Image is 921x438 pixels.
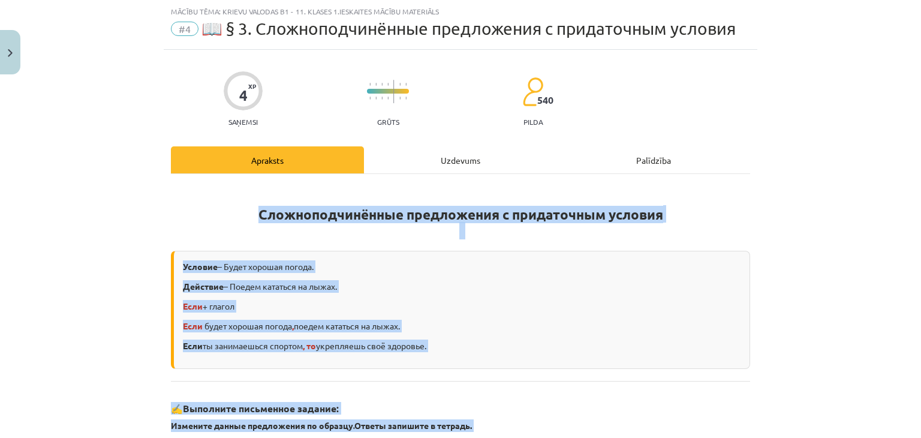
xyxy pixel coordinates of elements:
[171,394,750,416] h3: ✍️
[224,118,263,126] p: Saņemsi
[292,320,294,331] b: ,
[306,340,316,351] b: то
[364,146,557,173] div: Uzdevums
[171,7,750,16] div: Mācību tēma: Krievu valodas b1 - 11. klases 1.ieskaites mācību materiāls
[354,420,472,431] strong: Ответы запишите в тетрадь.
[303,340,305,351] b: ,
[248,83,256,89] span: XP
[183,301,203,311] b: Если
[171,22,198,36] span: #4
[369,83,371,86] img: icon-short-line-57e1e144782c952c97e751825c79c345078a6d821885a25fce030b3d8c18986b.svg
[399,97,401,100] img: icon-short-line-57e1e144782c952c97e751825c79c345078a6d821885a25fce030b3d8c18986b.svg
[171,420,354,431] b: Измените данные предложения по образцу.
[522,77,543,107] img: students-c634bb4e5e11cddfef0936a35e636f08e4e9abd3cc4e673bd6f9a4125e45ecb1.svg
[8,49,13,57] img: icon-close-lesson-0947bae3869378f0d4975bcd49f059093ad1ed9edebbc8119c70593378902aed.svg
[387,83,389,86] img: icon-short-line-57e1e144782c952c97e751825c79c345078a6d821885a25fce030b3d8c18986b.svg
[381,83,383,86] img: icon-short-line-57e1e144782c952c97e751825c79c345078a6d821885a25fce030b3d8c18986b.svg
[183,402,339,415] strong: Выполните письменное задание:
[557,146,750,173] div: Palīdzība
[183,300,741,313] p: + глагол
[375,83,377,86] img: icon-short-line-57e1e144782c952c97e751825c79c345078a6d821885a25fce030b3d8c18986b.svg
[183,320,741,332] p: будет хорошая погода поедем кататься на лыжах.
[377,118,399,126] p: Grūts
[369,97,371,100] img: icon-short-line-57e1e144782c952c97e751825c79c345078a6d821885a25fce030b3d8c18986b.svg
[399,83,401,86] img: icon-short-line-57e1e144782c952c97e751825c79c345078a6d821885a25fce030b3d8c18986b.svg
[183,340,203,351] b: Если
[537,95,553,106] span: 540
[201,19,736,38] span: 📖 § 3. Сложноподчинённые предложения с придаточным условия
[183,320,203,331] b: Если
[258,206,663,223] strong: Сложноподчинённые предложения с придаточным условия
[405,83,407,86] img: icon-short-line-57e1e144782c952c97e751825c79c345078a6d821885a25fce030b3d8c18986b.svg
[381,97,383,100] img: icon-short-line-57e1e144782c952c97e751825c79c345078a6d821885a25fce030b3d8c18986b.svg
[387,97,389,100] img: icon-short-line-57e1e144782c952c97e751825c79c345078a6d821885a25fce030b3d8c18986b.svg
[183,261,218,272] b: Условие
[183,260,741,273] p: – Будет хорошая погода.
[239,87,248,104] div: 4
[183,280,741,293] p: – Поедем кататься на лыжах.
[393,80,395,103] img: icon-long-line-d9ea69661e0d244f92f715978eff75569469978d946b2353a9bb055b3ed8787d.svg
[523,118,543,126] p: pilda
[405,97,407,100] img: icon-short-line-57e1e144782c952c97e751825c79c345078a6d821885a25fce030b3d8c18986b.svg
[171,146,364,173] div: Apraksts
[375,97,377,100] img: icon-short-line-57e1e144782c952c97e751825c79c345078a6d821885a25fce030b3d8c18986b.svg
[183,340,741,352] p: ты занимаешься спортом укрепляешь своё здоровье.
[183,281,224,292] b: Действие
